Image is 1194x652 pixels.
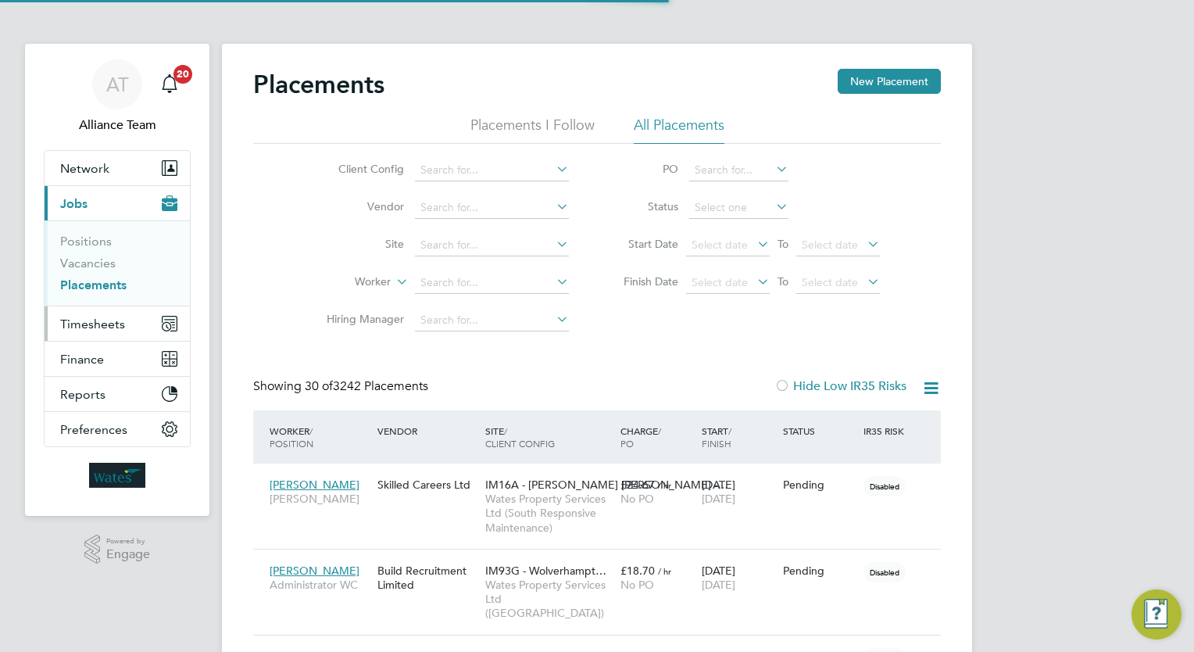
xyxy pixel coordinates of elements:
span: Finance [60,352,104,367]
a: [PERSON_NAME][PERSON_NAME]Skilled Careers LtdIM16A - [PERSON_NAME] [PERSON_NAME] -…Wates Property... [266,469,941,482]
span: [DATE] [702,578,735,592]
span: / Finish [702,425,731,450]
div: Showing [253,378,431,395]
button: Preferences [45,412,190,446]
span: AT [106,74,129,95]
span: 20 [173,65,192,84]
a: Placements [60,278,127,292]
div: Vendor [374,417,481,445]
a: Positions [60,234,112,249]
input: Search for... [415,235,569,256]
span: To [773,271,793,292]
span: Alliance Team [44,116,191,134]
span: / Client Config [485,425,555,450]
span: Select date [802,238,858,252]
input: Search for... [415,272,569,294]
span: [DATE] [702,492,735,506]
a: 20 [154,59,185,109]
label: Start Date [608,237,678,251]
span: [PERSON_NAME] [270,478,359,492]
input: Search for... [415,197,569,219]
a: Vacancies [60,256,116,270]
button: New Placement [838,69,941,94]
div: Skilled Careers Ltd [374,470,481,500]
button: Reports [45,377,190,411]
span: Select date [692,238,748,252]
div: Jobs [45,220,190,306]
input: Search for... [689,159,788,181]
span: Timesheets [60,317,125,331]
div: Worker [266,417,374,457]
span: Wates Property Services Ltd ([GEOGRAPHIC_DATA]) [485,578,613,621]
span: No PO [620,492,654,506]
a: [PERSON_NAME]Administrator WCBuild Recruitment LimitedIM93G - Wolverhampt…Wates Property Services... [266,555,941,568]
button: Finance [45,342,190,376]
div: [DATE] [698,470,779,514]
div: Build Recruitment Limited [374,556,481,600]
span: Network [60,161,109,176]
button: Engage Resource Center [1131,589,1181,639]
a: ATAlliance Team [44,59,191,134]
span: Jobs [60,196,88,211]
span: [PERSON_NAME] [270,492,370,506]
img: wates-logo-retina.png [89,463,145,488]
label: Client Config [314,162,404,176]
span: Reports [60,387,105,402]
div: Charge [617,417,698,457]
span: / hr [658,479,671,491]
label: Worker [301,274,391,290]
h2: Placements [253,69,384,100]
label: Vendor [314,199,404,213]
a: Go to home page [44,463,191,488]
span: To [773,234,793,254]
span: 3242 Placements [305,378,428,394]
span: Disabled [863,562,906,582]
span: £18.70 [620,564,655,578]
span: Select date [692,275,748,289]
label: Hide Low IR35 Risks [774,378,906,394]
nav: Main navigation [25,44,209,516]
span: Preferences [60,422,127,437]
span: £24.67 [620,478,655,492]
div: Start [698,417,779,457]
label: Hiring Manager [314,312,404,326]
span: / Position [270,425,313,450]
button: Timesheets [45,306,190,341]
label: PO [608,162,678,176]
li: Placements I Follow [470,116,595,144]
div: Pending [783,478,856,492]
div: Pending [783,564,856,578]
span: Select date [802,275,858,289]
a: Powered byEngage [84,535,151,564]
span: No PO [620,578,654,592]
span: Powered by [106,535,150,548]
span: Administrator WC [270,578,370,592]
label: Site [314,237,404,251]
span: IM93G - Wolverhampt… [485,564,606,578]
span: 30 of [305,378,333,394]
button: Jobs [45,186,190,220]
span: Engage [106,548,150,561]
span: [PERSON_NAME] [270,564,359,578]
div: Site [481,417,617,457]
input: Search for... [415,159,569,181]
button: Network [45,151,190,185]
input: Select one [689,197,788,219]
label: Finish Date [608,274,678,288]
label: Status [608,199,678,213]
li: All Placements [634,116,724,144]
span: / hr [658,565,671,577]
div: Status [779,417,860,445]
span: Disabled [863,476,906,496]
span: Wates Property Services Ltd (South Responsive Maintenance) [485,492,613,535]
input: Search for... [415,310,569,331]
div: IR35 Risk [860,417,913,445]
span: / PO [620,425,661,450]
span: IM16A - [PERSON_NAME] [PERSON_NAME] -… [485,478,728,492]
div: [DATE] [698,556,779,600]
